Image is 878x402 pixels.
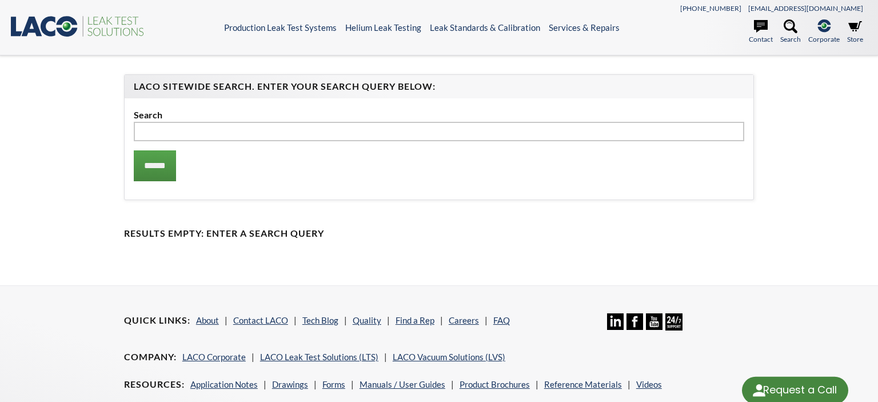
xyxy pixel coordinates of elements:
a: [EMAIL_ADDRESS][DOMAIN_NAME] [748,4,863,13]
h4: Company [124,351,177,363]
a: Tech Blog [302,315,338,325]
a: LACO Corporate [182,352,246,362]
a: Search [780,19,801,45]
h4: Resources [124,379,185,391]
a: Videos [636,379,662,389]
span: Corporate [808,34,840,45]
a: LACO Leak Test Solutions (LTS) [260,352,378,362]
a: [PHONE_NUMBER] [680,4,741,13]
a: Reference Materials [544,379,622,389]
a: Drawings [272,379,308,389]
a: About [196,315,219,325]
img: round button [750,381,768,400]
a: Services & Repairs [549,22,620,33]
a: Store [847,19,863,45]
a: Find a Rep [396,315,434,325]
a: Product Brochures [460,379,530,389]
a: Quality [353,315,381,325]
a: LACO Vacuum Solutions (LVS) [393,352,505,362]
a: Contact LACO [233,315,288,325]
h4: Results Empty: Enter a Search Query [124,228,754,240]
a: Helium Leak Testing [345,22,421,33]
a: Application Notes [190,379,258,389]
a: Leak Standards & Calibration [430,22,540,33]
a: 24/7 Support [665,322,682,332]
h4: LACO Sitewide Search. Enter your Search Query Below: [134,81,744,93]
a: Careers [449,315,479,325]
a: Manuals / User Guides [360,379,445,389]
label: Search [134,108,744,122]
a: Production Leak Test Systems [224,22,337,33]
a: FAQ [493,315,510,325]
a: Forms [322,379,345,389]
img: 24/7 Support Icon [665,313,682,330]
h4: Quick Links [124,315,190,327]
a: Contact [749,19,773,45]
